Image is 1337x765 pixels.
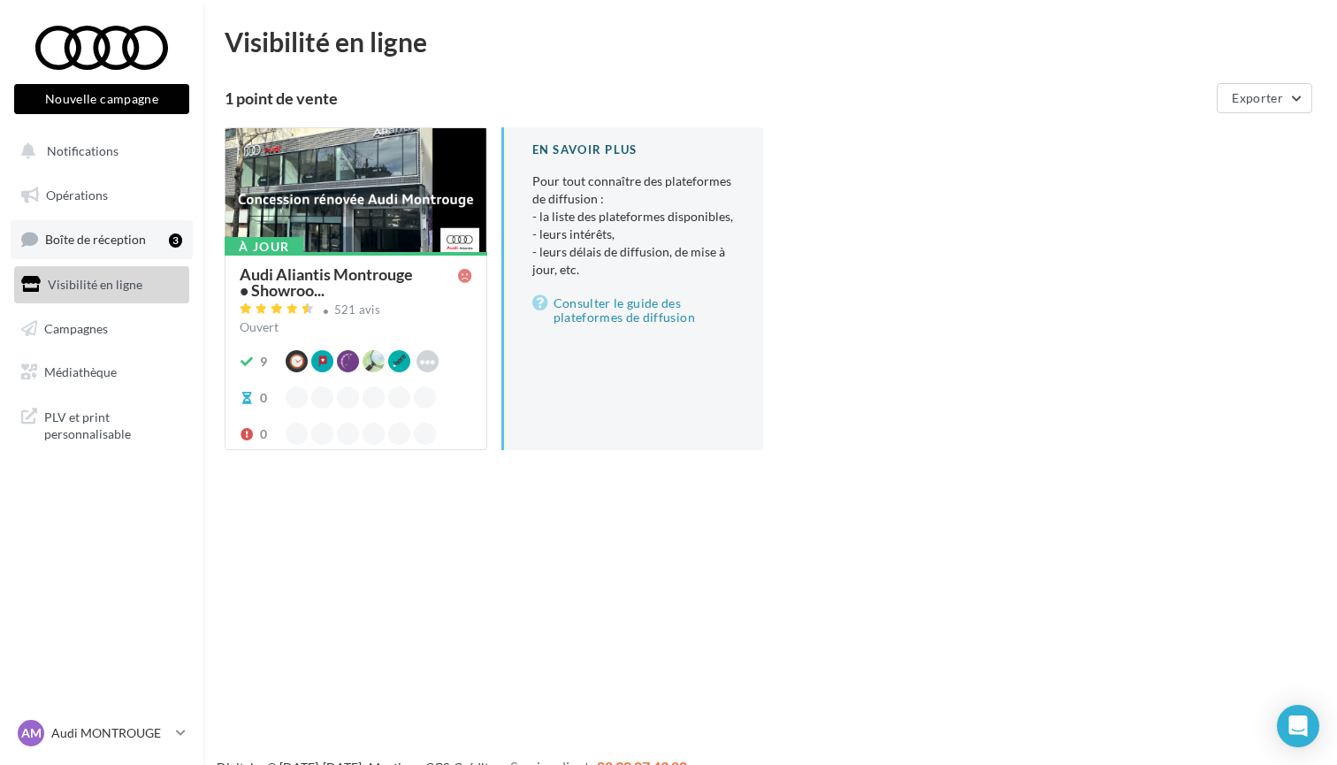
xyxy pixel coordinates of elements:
span: Audi Aliantis Montrouge • Showroo... [240,266,458,298]
button: Exporter [1217,83,1312,113]
span: Opérations [46,187,108,203]
div: Visibilité en ligne [225,28,1316,55]
span: Visibilité en ligne [48,277,142,292]
li: - la liste des plateformes disponibles, [532,208,736,226]
div: 0 [260,425,267,443]
div: À jour [225,237,303,256]
span: PLV et print personnalisable [44,405,182,443]
span: Ouvert [240,319,279,334]
span: Campagnes [44,320,108,335]
a: Boîte de réception3 [11,220,193,258]
div: 1 point de vente [225,90,1210,106]
span: Boîte de réception [45,232,146,247]
a: AM Audi MONTROUGE [14,716,189,750]
span: Exporter [1232,90,1283,105]
a: Campagnes [11,310,193,348]
a: Visibilité en ligne [11,266,193,303]
a: 521 avis [240,301,472,322]
a: PLV et print personnalisable [11,398,193,450]
div: 9 [260,353,267,371]
div: Open Intercom Messenger [1277,705,1319,747]
div: 521 avis [334,304,381,316]
div: 3 [169,233,182,248]
button: Notifications [11,133,186,170]
li: - leurs délais de diffusion, de mise à jour, etc. [532,243,736,279]
a: Consulter le guide des plateformes de diffusion [532,293,736,328]
a: Médiathèque [11,354,193,391]
li: - leurs intérêts, [532,226,736,243]
div: En savoir plus [532,142,736,158]
button: Nouvelle campagne [14,84,189,114]
span: Médiathèque [44,364,117,379]
a: Opérations [11,177,193,214]
p: Audi MONTROUGE [51,724,169,742]
p: Pour tout connaître des plateformes de diffusion : [532,172,736,279]
span: Notifications [47,143,118,158]
span: AM [21,724,42,742]
div: 0 [260,389,267,407]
